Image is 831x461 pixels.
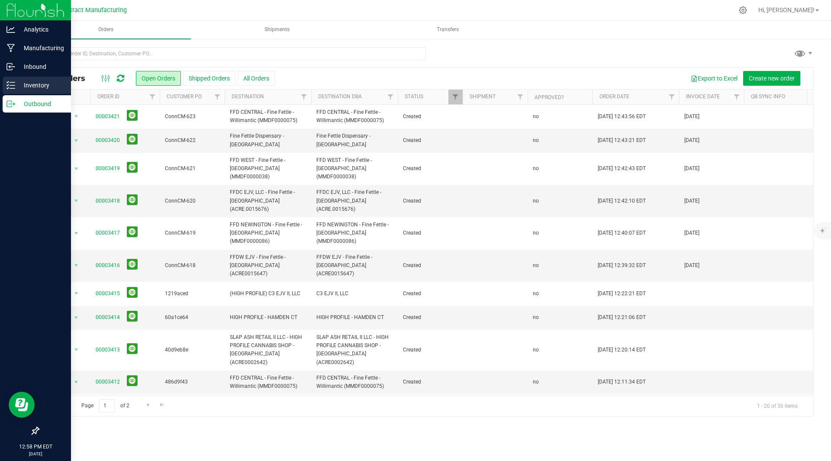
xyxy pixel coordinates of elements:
span: SLAP ASH RETAIL II LLC - HIGH PROFILE CANNABIS SHOP - [GEOGRAPHIC_DATA] (ACRE0002642) [230,333,306,367]
button: Shipped Orders [183,71,235,86]
span: C3 EJV II, LLC [316,290,393,298]
a: Shipments [192,21,362,39]
span: Create new order [749,75,795,82]
a: Destination DBA [318,93,362,100]
span: FFDC EJV, LLC - Fine Fettle - [GEOGRAPHIC_DATA] (ACRE.0015676) [316,188,393,213]
a: 00003413 [96,346,120,354]
p: Inbound [15,61,67,72]
span: [DATE] 12:22:21 EDT [598,290,646,298]
span: no [533,346,539,354]
span: 1219aced [165,290,219,298]
span: select [71,163,82,175]
a: 00003415 [96,290,120,298]
span: Fine Fettle Dispensary - [GEOGRAPHIC_DATA] [316,132,393,148]
span: select [71,259,82,271]
span: FFDW EJV - Fine Fettle - [GEOGRAPHIC_DATA] (ACRE0015647) [230,253,306,278]
a: Filter [145,90,160,104]
a: Filter [730,90,744,104]
span: Created [403,346,457,354]
a: 00003418 [96,197,120,205]
a: Customer PO [167,93,202,100]
a: Filter [448,90,463,104]
span: Created [403,290,457,298]
button: Export to Excel [685,71,743,86]
span: no [533,113,539,121]
span: Orders [87,26,125,33]
span: no [533,378,539,386]
span: CT Contract Manufacturing [50,6,127,14]
inline-svg: Inventory [6,81,15,90]
span: FFD CENTRAL - Fine Fettle - Willimantic (MMDF0000075) [230,374,306,390]
span: no [533,229,539,237]
span: no [533,136,539,145]
span: HIGH PROFILE - HAMDEN CT [230,313,306,322]
a: 00003420 [96,136,120,145]
span: [DATE] [684,229,699,237]
p: Analytics [15,24,67,35]
span: [DATE] 12:43:21 EDT [598,136,646,145]
span: [DATE] 12:21:06 EDT [598,313,646,322]
a: Shipment [470,93,496,100]
span: Created [403,113,457,121]
inline-svg: Analytics [6,25,15,34]
span: [DATE] 12:11:34 EDT [598,378,646,386]
span: FFD CENTRAL - Fine Fettle - Willimantic (MMDF0000075) [316,108,393,125]
a: Transfers [363,21,533,39]
a: Destination [232,93,264,100]
span: Created [403,197,457,205]
span: FFD CENTRAL - Fine Fettle - Willimantic (MMDF0000075) [316,374,393,390]
span: select [71,135,82,147]
a: Order ID [97,93,119,100]
span: no [533,261,539,270]
span: [DATE] [684,197,699,205]
a: Order Date [599,93,629,100]
span: FFD CENTRAL - Fine Fettle - Willimantic (MMDF0000075) [230,108,306,125]
a: QB Sync Info [751,93,785,100]
a: Filter [513,90,528,104]
a: 00003421 [96,113,120,121]
span: [DATE] 12:43:56 EDT [598,113,646,121]
span: select [71,110,82,123]
span: HIGH PROFILE - HAMDEN CT [316,313,393,322]
span: [DATE] [684,164,699,173]
span: ConnCM-623 [165,113,219,121]
span: no [533,197,539,205]
span: select [71,227,82,239]
inline-svg: Manufacturing [6,44,15,52]
span: [DATE] 12:20:14 EDT [598,346,646,354]
a: 00003417 [96,229,120,237]
span: select [71,344,82,356]
span: FFD NEWINGTON - Fine Fettle - [GEOGRAPHIC_DATA] (MMDF0000086) [316,221,393,246]
a: Filter [210,90,225,104]
span: [DATE] 12:40:07 EDT [598,229,646,237]
input: Search Order ID, Destination, Customer PO... [38,47,426,60]
span: select [71,376,82,388]
a: Orders [21,21,191,39]
span: Created [403,229,457,237]
a: Status [405,93,423,100]
span: [DATE] [684,136,699,145]
span: Page of 2 [74,399,136,413]
p: Outbound [15,99,67,109]
a: 00003419 [96,164,120,173]
a: Go to the next page [142,399,155,411]
span: no [533,313,539,322]
span: 60a1ce64 [165,313,219,322]
span: Created [403,313,457,322]
p: 12:58 PM EDT [4,443,67,451]
span: FFD WEST - Fine Fettle - [GEOGRAPHIC_DATA] (MMDF0000038) [316,156,393,181]
span: select [71,312,82,324]
a: 00003414 [96,313,120,322]
span: select [71,195,82,207]
span: FFD WEST - Fine Fettle - [GEOGRAPHIC_DATA] (MMDF0000038) [230,156,306,181]
span: SLAP ASH RETAIL II LLC - HIGH PROFILE CANNABIS SHOP - [GEOGRAPHIC_DATA] (ACRE0002642) [316,333,393,367]
span: FFD NEWINGTON - Fine Fettle - [GEOGRAPHIC_DATA] (MMDF0000086) [230,221,306,246]
span: Created [403,261,457,270]
span: Created [403,136,457,145]
span: ConnCM-618 [165,261,219,270]
p: Inventory [15,80,67,90]
span: Hi, [PERSON_NAME]! [758,6,815,13]
a: Filter [665,90,679,104]
a: 00003416 [96,261,120,270]
inline-svg: Inbound [6,62,15,71]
